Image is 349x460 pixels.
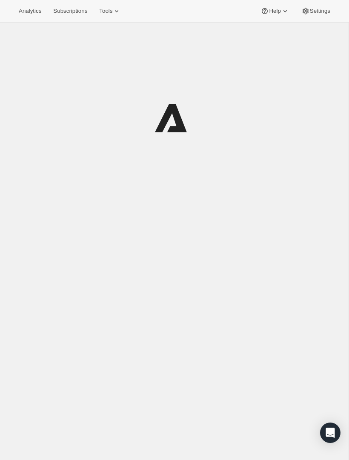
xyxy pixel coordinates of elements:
[310,8,330,14] span: Settings
[255,5,294,17] button: Help
[19,8,41,14] span: Analytics
[320,423,340,443] div: Open Intercom Messenger
[296,5,335,17] button: Settings
[48,5,92,17] button: Subscriptions
[99,8,112,14] span: Tools
[14,5,46,17] button: Analytics
[94,5,126,17] button: Tools
[53,8,87,14] span: Subscriptions
[269,8,280,14] span: Help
